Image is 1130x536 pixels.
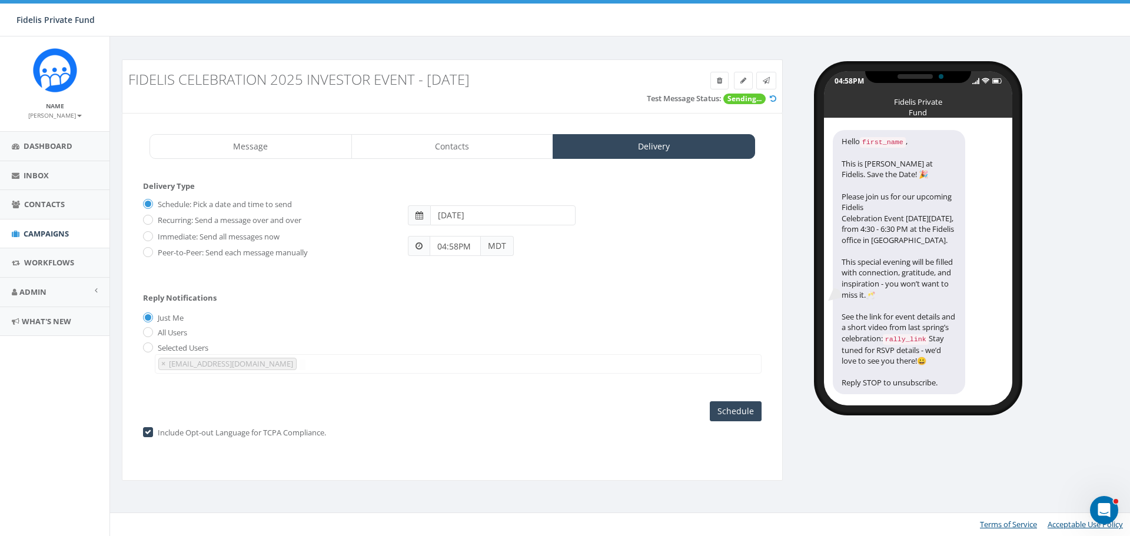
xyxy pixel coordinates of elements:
[33,48,77,92] img: Rally_Corp_Icon.png
[883,334,929,345] code: rally_link
[155,342,208,354] label: Selected Users
[710,401,762,421] input: Schedule
[155,327,187,339] label: All Users
[24,141,72,151] span: Dashboard
[155,247,308,259] label: Peer-to-Peer: Send each message manually
[155,231,280,243] label: Immediate: Send all messages now
[980,519,1037,530] a: Terms of Service
[143,181,195,192] label: Delivery Type
[46,102,64,110] small: Name
[24,228,69,239] span: Campaigns
[19,287,46,297] span: Admin
[860,137,906,148] code: first_name
[158,358,297,370] li: sbeaulieu@fidelispf.com
[1090,496,1118,524] iframe: Intercom live chat
[24,199,65,209] span: Contacts
[351,134,554,159] a: Contacts
[740,75,746,85] span: Edit Campaign
[717,75,722,85] span: Delete Campaign
[763,75,770,85] span: Send Test Message
[481,236,514,256] span: MDT
[24,170,49,181] span: Inbox
[835,76,864,86] div: 04:58PM
[168,358,296,369] span: [EMAIL_ADDRESS][DOMAIN_NAME]
[155,312,184,324] label: Just Me
[155,427,326,439] label: Include Opt-out Language for TCPA Compliance.
[16,14,95,25] span: Fidelis Private Fund
[128,72,610,87] h3: Fidelis Celebration 2025 Investor Event - [DATE]
[889,96,948,102] div: Fidelis Private Fund
[553,134,755,159] a: Delivery
[149,134,352,159] a: Message
[1048,519,1123,530] a: Acceptable Use Policy
[159,358,168,369] button: Remove item
[28,109,82,120] a: [PERSON_NAME]
[143,292,217,304] label: Reply Notifications
[24,257,74,268] span: Workflows
[723,94,766,104] span: Sending...
[833,130,965,394] div: Hello , This is [PERSON_NAME] at Fidelis. Save the Date! 🎉 Please join us for our upcoming Fideli...
[22,316,71,327] span: What's New
[647,93,722,104] label: Test Message Status:
[155,215,301,227] label: Recurring: Send a message over and over
[161,358,165,369] span: ×
[28,111,82,119] small: [PERSON_NAME]
[155,199,292,211] label: Schedule: Pick a date and time to send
